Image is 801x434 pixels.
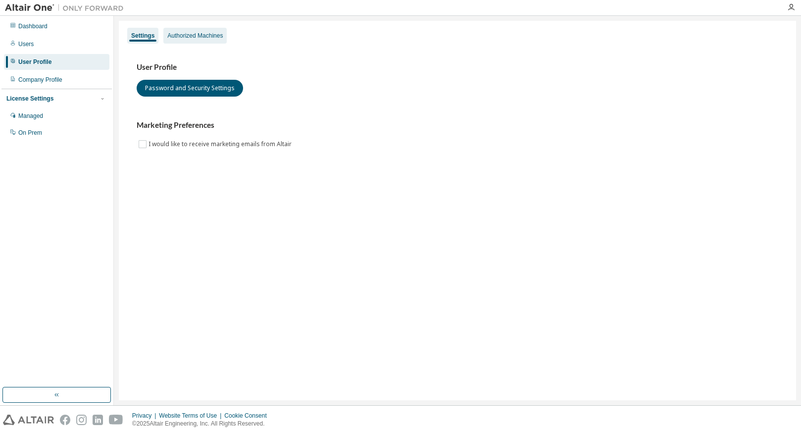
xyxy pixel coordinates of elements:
[6,95,53,103] div: License Settings
[137,120,778,130] h3: Marketing Preferences
[60,415,70,425] img: facebook.svg
[159,412,224,420] div: Website Terms of Use
[76,415,87,425] img: instagram.svg
[18,129,42,137] div: On Prem
[132,412,159,420] div: Privacy
[18,58,51,66] div: User Profile
[18,76,62,84] div: Company Profile
[109,415,123,425] img: youtube.svg
[132,420,273,428] p: © 2025 Altair Engineering, Inc. All Rights Reserved.
[149,138,294,150] label: I would like to receive marketing emails from Altair
[137,62,778,72] h3: User Profile
[18,40,34,48] div: Users
[93,415,103,425] img: linkedin.svg
[3,415,54,425] img: altair_logo.svg
[18,22,48,30] div: Dashboard
[5,3,129,13] img: Altair One
[224,412,272,420] div: Cookie Consent
[137,80,243,97] button: Password and Security Settings
[131,32,154,40] div: Settings
[18,112,43,120] div: Managed
[167,32,223,40] div: Authorized Machines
